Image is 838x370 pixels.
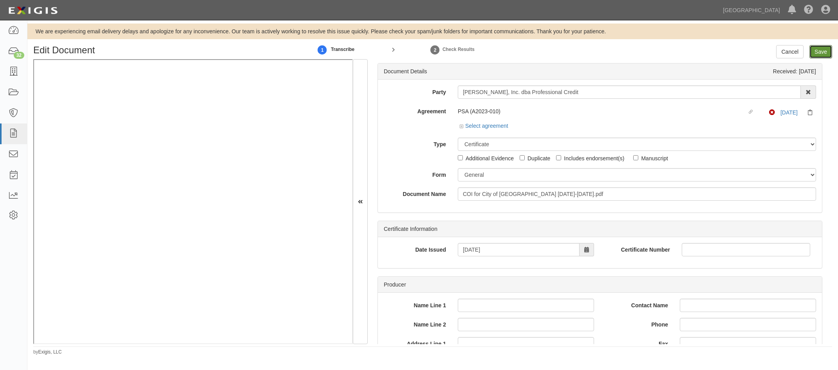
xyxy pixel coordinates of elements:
[776,45,804,58] a: Cancel
[384,67,427,75] div: Document Details
[749,110,756,114] i: Linked agreement
[27,27,838,35] div: We are experiencing email delivery delays and apologize for any inconvenience. Our team is active...
[520,155,525,160] input: Duplicate
[804,5,813,15] i: Help Center - Complianz
[378,187,452,198] label: Document Name
[14,52,24,59] div: 32
[378,221,822,237] div: Certificate Information
[378,168,452,179] label: Form
[316,41,328,58] a: 1
[458,243,580,256] input: MM/DD/YYYY
[527,154,550,162] div: Duplicate
[458,107,747,115] div: PSA (A2023-010)
[378,243,452,254] label: Date Issued
[38,349,62,355] a: Exigis, LLC
[441,46,475,52] a: Check Results
[556,155,561,160] input: Includes endorsement(s)
[378,105,452,115] label: Agreement
[316,45,328,55] strong: 1
[564,154,624,162] div: Includes endorsement(s)
[331,47,354,52] small: Transcribe
[429,41,441,58] a: 2
[780,109,798,116] a: [DATE]
[466,154,514,162] div: Additional Evidence
[600,318,674,328] label: Phone
[773,67,816,75] div: Received: [DATE]
[442,47,475,52] small: Check Results
[378,299,452,309] label: Name Line 1
[33,349,62,355] small: by
[6,4,60,18] img: logo-5460c22ac91f19d4615b14bd174203de0afe785f0fc80cf4dbbc73dc1793850b.png
[600,337,674,348] label: Fax
[429,45,441,55] strong: 2
[378,85,452,96] label: Party
[719,2,784,18] a: [GEOGRAPHIC_DATA]
[641,154,668,162] div: Manuscript
[378,318,452,328] label: Name Line 2
[33,45,292,55] h1: Edit Document
[600,299,674,309] label: Contact Name
[378,277,822,293] div: Producer
[378,337,452,348] label: Address Line 1
[633,155,638,160] input: Manuscript
[769,110,779,116] i: Non-Compliant
[809,45,832,58] input: Save
[460,123,508,129] a: Select agreement
[378,138,452,148] label: Type
[458,155,463,160] input: Additional Evidence
[606,243,676,254] label: Certificate Number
